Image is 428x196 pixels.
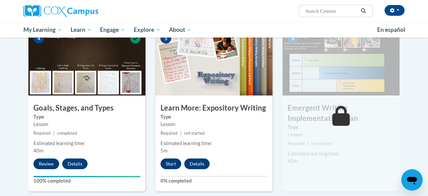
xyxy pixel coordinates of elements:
[385,5,405,16] button: Account Settings
[160,158,181,169] button: Start
[23,5,144,17] a: Cox Campus
[160,34,171,44] span: 5
[184,131,205,136] span: not started
[311,141,332,146] span: not started
[307,141,309,146] span: |
[33,131,50,136] span: Required
[184,158,210,169] button: Details
[23,26,62,34] span: My Learning
[288,34,298,44] span: 6
[28,28,145,95] img: Course Image
[169,26,192,34] span: About
[373,23,410,37] a: En español
[288,141,305,146] span: Required
[33,158,59,169] button: Review
[18,22,410,38] div: Main menu
[155,28,273,95] img: Course Image
[100,26,125,34] span: Engage
[33,34,44,44] span: 4
[160,177,267,185] label: 0% completed
[160,140,267,147] div: Estimated learning time:
[134,26,160,34] span: Explore
[33,121,140,128] div: Lesson
[160,131,178,136] span: Required
[288,158,298,164] span: 40m
[160,121,267,128] div: Lesson
[33,148,43,153] span: 40m
[155,103,273,113] h3: Learn More: Expository Writing
[19,22,66,38] a: My Learning
[53,131,55,136] span: |
[66,22,96,38] a: Learn
[288,124,395,131] label: Type
[33,113,140,121] label: Type
[96,22,129,38] a: Engage
[377,26,405,33] span: En español
[129,22,165,38] a: Explore
[23,5,98,17] img: Cox Campus
[288,131,395,138] div: Lesson
[358,7,368,15] button: Search
[305,7,358,15] input: Search Courses
[180,131,182,136] span: |
[33,177,140,185] label: 100% completed
[33,176,140,177] div: Your progress
[33,140,140,147] div: Estimated learning time:
[283,103,400,124] h3: Emergent Writing Implementation Plan
[165,22,196,38] a: About
[288,150,395,157] div: Estimated learning time:
[62,158,88,169] button: Details
[160,113,267,121] label: Type
[160,148,168,153] span: 5m
[401,169,423,191] iframe: Button to launch messaging window
[57,131,77,136] span: completed
[71,26,92,34] span: Learn
[28,103,145,113] h3: Goals, Stages, and Types
[283,28,400,95] img: Course Image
